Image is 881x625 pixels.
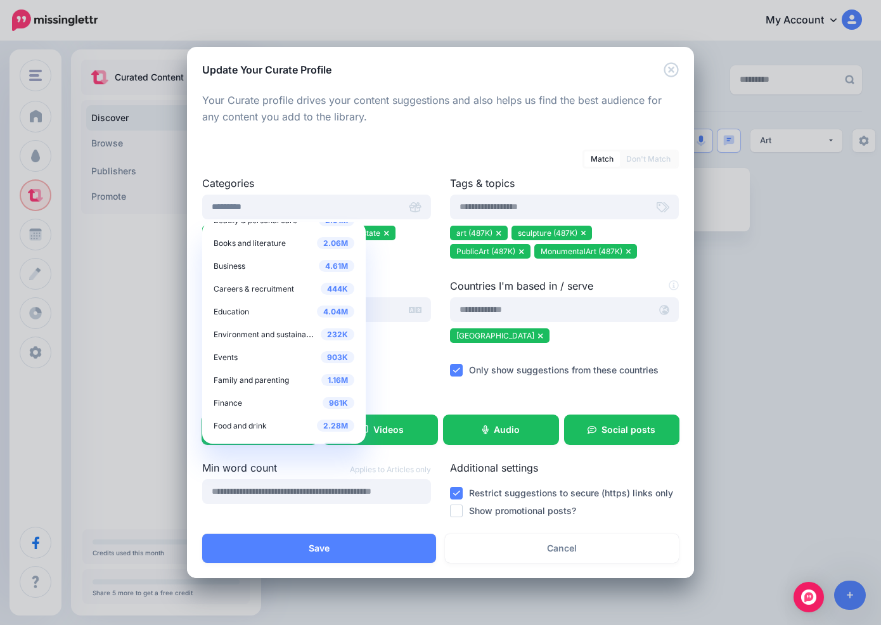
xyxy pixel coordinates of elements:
a: Audio [444,415,558,444]
a: Cancel [445,534,679,563]
a: 2.06M Books and literature [207,233,361,252]
a: 961K Finance [207,393,361,412]
span: Food and drink [214,421,267,430]
div: v 4.0.25 [35,20,62,30]
span: Finance [214,398,242,408]
span: art (487K) [456,228,492,238]
span: Books and literature [214,238,286,248]
div: Keywords by Traffic [142,81,209,89]
span: Audio [494,425,520,434]
img: tab_keywords_by_traffic_grey.svg [128,80,138,90]
span: Business [214,261,245,271]
span: Education [214,307,249,316]
p: Your Curate profile drives your content suggestions and also helps us find the best audience for ... [202,93,679,126]
label: Restrict suggestions to secure (https) links only [469,486,673,500]
label: Show promotional posts? [469,503,576,518]
img: website_grey.svg [20,33,30,43]
a: Videos [323,415,438,444]
a: 4.61M Business [207,256,361,275]
span: 706K [321,442,354,454]
label: Min word count [202,460,431,475]
a: 903K Events [207,347,361,366]
div: Open Intercom Messenger [794,582,824,612]
a: 1.16M Family and parenting [207,370,361,389]
span: Family and parenting [214,375,289,385]
a: 444K Careers & recruitment [207,279,361,298]
span: 232K [321,328,354,340]
span: 4.04M [317,306,354,318]
span: 1.16M [321,374,354,386]
a: 2.28M Food and drink [207,416,361,435]
span: 444K [321,283,354,295]
label: Additional settings [450,460,679,475]
span: Social posts [601,425,655,434]
div: Domain Overview [51,81,113,89]
img: logo_orange.svg [20,20,30,30]
span: sculpture (487K) [518,228,577,238]
span: 961K [323,397,354,409]
span: 4.61M [319,260,354,272]
label: Categories [202,176,431,191]
label: Countries I'm based in / serve [450,278,679,293]
span: Events [214,352,238,362]
label: Tags & topics [450,176,679,191]
span: MonumentalArt (487K) [541,247,622,256]
div: Domain: [DOMAIN_NAME] [33,33,139,43]
span: 903K [321,351,354,363]
button: Close [664,62,679,78]
span: [GEOGRAPHIC_DATA] [456,331,534,340]
a: Match [584,151,620,167]
a: 4.04M Education [207,302,361,321]
span: 2.06M [317,237,354,249]
span: Videos [373,425,404,434]
span: Applies to Articles only [350,463,431,476]
button: Save [202,534,436,563]
h5: Update Your Curate Profile [202,62,331,77]
a: Social posts [565,415,679,444]
span: PublicArt (487K) [456,247,515,256]
span: 2.28M [317,420,354,432]
img: tab_domain_overview_orange.svg [37,80,47,90]
label: Only show suggestions from these countries [469,363,659,377]
label: Media types [202,396,679,411]
a: Don't Match [620,151,677,167]
span: Careers & recruitment [214,284,294,293]
a: 232K Environment and sustainability [207,325,361,344]
a: 706K Gaming [207,439,361,458]
span: Environment and sustainability [214,328,323,339]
